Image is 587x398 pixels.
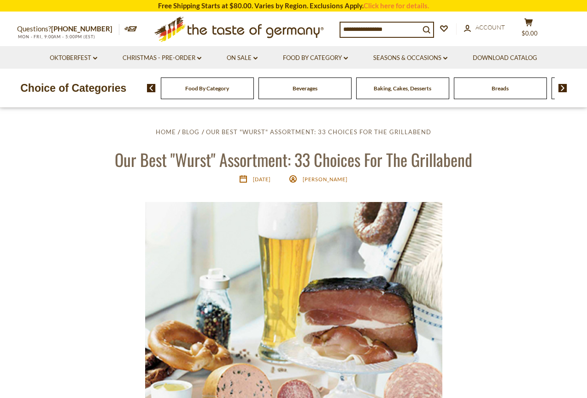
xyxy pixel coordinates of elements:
a: Breads [492,85,509,92]
time: [DATE] [253,176,270,182]
img: next arrow [558,84,567,92]
a: Seasons & Occasions [373,53,447,63]
a: Christmas - PRE-ORDER [123,53,201,63]
span: [PERSON_NAME] [303,176,347,182]
p: Questions? [17,23,119,35]
span: MON - FRI, 9:00AM - 5:00PM (EST) [17,34,95,39]
h1: Our Best "Wurst" Assortment: 33 Choices For The Grillabend [29,149,558,170]
span: Account [475,24,505,31]
img: previous arrow [147,84,156,92]
a: Download Catalog [473,53,537,63]
a: Baking, Cakes, Desserts [374,85,431,92]
a: Oktoberfest [50,53,97,63]
button: $0.00 [515,18,542,41]
a: Our Best "Wurst" Assortment: 33 Choices For The Grillabend [206,128,431,136]
a: Beverages [293,85,317,92]
a: Home [156,128,176,136]
a: Blog [182,128,200,136]
a: Click here for details. [364,1,429,10]
a: Food By Category [283,53,348,63]
a: Food By Category [185,85,229,92]
a: [PHONE_NUMBER] [51,24,112,33]
a: Account [464,23,505,33]
a: On Sale [227,53,258,63]
span: $0.00 [522,30,538,37]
